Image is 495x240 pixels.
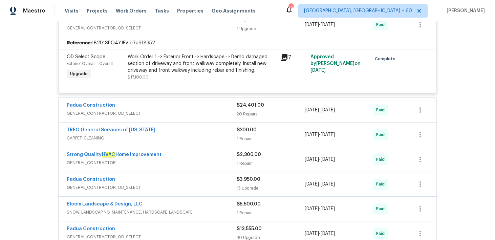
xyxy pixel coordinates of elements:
[102,152,115,157] em: HVAC
[305,182,319,187] span: [DATE]
[23,7,45,14] span: Maestro
[321,182,335,187] span: [DATE]
[67,54,105,59] span: OD Select Scope
[67,70,90,77] span: Upgrade
[305,181,335,188] span: -
[376,131,387,138] span: Paid
[67,128,155,132] a: TREO General Services of [US_STATE]
[321,206,335,211] span: [DATE]
[321,108,335,112] span: [DATE]
[67,159,237,166] span: GENERAL_CONTRACTOR
[128,75,149,79] span: $17,100.00
[376,156,387,163] span: Paid
[237,160,305,167] div: 1 Repair
[237,103,264,108] span: $24,401.00
[375,56,398,62] span: Complete
[128,53,276,74] div: Work Order 1 -> Exterior Front -> Hardscape -> Demo damaged section of driveway and front walkway...
[376,21,387,28] span: Paid
[237,177,260,182] span: $3,950.00
[310,54,361,73] span: Approved by [PERSON_NAME] on
[67,135,237,141] span: CARPET_CLEANING
[305,107,335,113] span: -
[305,231,319,236] span: [DATE]
[237,152,261,157] span: $2,300.00
[212,7,256,14] span: Geo Assignments
[305,156,335,163] span: -
[67,226,115,231] a: Padua Construction
[305,132,319,137] span: [DATE]
[67,202,143,206] a: Bloom Landscape & Design, LLC
[237,202,261,206] span: $5,500.00
[376,181,387,188] span: Paid
[321,157,335,162] span: [DATE]
[87,7,108,14] span: Projects
[67,209,237,216] span: SNOW, LANDSCAPING_MAINTENANCE, HARDSCAPE_LANDSCAPE
[444,7,485,14] span: [PERSON_NAME]
[321,132,335,137] span: [DATE]
[67,110,237,117] span: GENERAL_CONTRACTOR, OD_SELECT
[305,205,335,212] span: -
[65,7,79,14] span: Visits
[305,131,335,138] span: -
[237,135,305,142] div: 1 Repair
[321,231,335,236] span: [DATE]
[67,62,113,66] span: Exterior Overall - Overall
[280,53,306,62] div: 7
[59,37,436,49] div: 1B2D1SPQ4YJFV-b7a918352
[305,230,335,237] span: -
[116,7,147,14] span: Work Orders
[376,230,387,237] span: Paid
[237,185,305,192] div: 15 Upgrade
[67,25,237,31] span: GENERAL_CONTRACTOR, OD_SELECT
[310,68,326,73] span: [DATE]
[305,22,319,27] span: [DATE]
[237,25,305,32] div: 1 Upgrade
[67,177,115,182] a: Padua Construction
[177,7,203,14] span: Properties
[305,206,319,211] span: [DATE]
[288,4,293,11] div: 761
[237,210,305,216] div: 1 Repair
[237,226,262,231] span: $13,555.00
[67,40,92,46] b: Reference:
[376,205,387,212] span: Paid
[305,157,319,162] span: [DATE]
[237,111,305,117] div: 20 Repairs
[155,8,169,13] span: Tasks
[67,184,237,191] span: GENERAL_CONTRACTOR, OD_SELECT
[237,128,257,132] span: $300.00
[305,108,319,112] span: [DATE]
[67,152,162,157] a: Strong QualityHVACHome Improvement
[67,103,115,108] a: Padua Construction
[321,22,335,27] span: [DATE]
[376,107,387,113] span: Paid
[304,7,412,14] span: [GEOGRAPHIC_DATA], [GEOGRAPHIC_DATA] + 60
[305,21,335,28] span: -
